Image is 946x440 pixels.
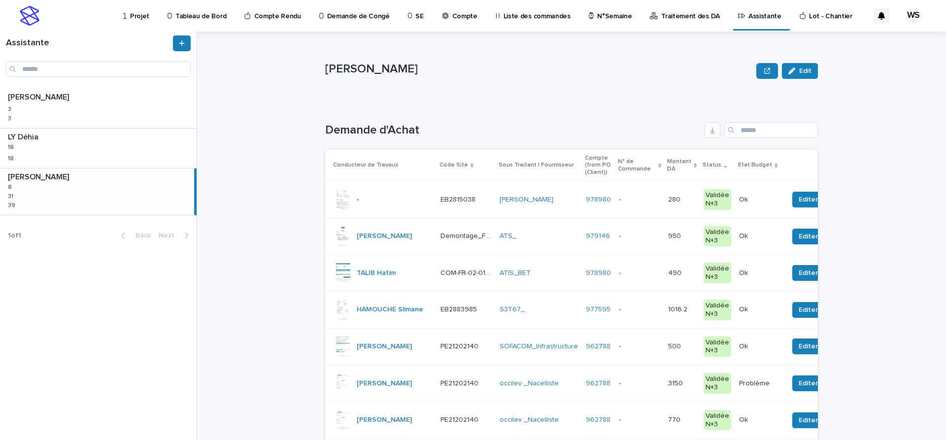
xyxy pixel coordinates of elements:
a: [PERSON_NAME] [500,196,553,204]
div: Validée N+3 [704,263,731,283]
a: HAMOUCHE Slimane [357,305,423,314]
p: [PERSON_NAME] [8,170,71,182]
p: - [357,196,359,204]
p: - [619,340,623,351]
p: - [619,414,623,424]
p: Ok [739,194,750,204]
span: Next [159,232,180,239]
button: Back [113,231,155,240]
p: Etat Budget [738,160,772,170]
a: ATIS_BET [500,269,531,277]
p: - [619,230,623,240]
p: 3 [8,113,13,122]
span: Editer Admini [799,415,841,425]
a: 978980 [586,196,611,204]
p: 18 [8,153,16,162]
p: Ok [739,340,750,351]
p: N° de Commande [618,156,656,174]
h1: Assistante [6,38,171,49]
p: 39 [8,200,17,209]
p: 490 [668,267,683,277]
p: LY Déhia [8,131,40,142]
button: Next [155,231,197,240]
a: [PERSON_NAME] [357,232,412,240]
span: Editer Admini [799,268,841,278]
p: 770 [668,414,682,424]
div: Validée N+3 [704,410,731,431]
button: Editer Admini [792,229,847,244]
a: 962788 [586,342,610,351]
p: Sous Traitant | Fournisseur [499,160,574,170]
span: Editer Admini [799,341,841,351]
a: ATS_ [500,232,516,240]
button: Editer Admini [792,302,847,318]
p: PE21202140 [440,377,480,388]
p: [PERSON_NAME] [325,62,752,76]
p: Ok [739,267,750,277]
p: EB2883985 [440,304,479,314]
p: Code Site [439,160,468,170]
p: 1016.2 [668,304,689,314]
p: 31 [8,191,15,200]
input: Search [724,122,818,138]
a: [PERSON_NAME] [357,416,412,424]
span: Editer Admini [799,378,841,388]
p: - [619,194,623,204]
p: 18 [8,142,16,151]
a: [PERSON_NAME] [357,379,412,388]
a: 977595 [586,305,610,314]
p: 280 [668,194,682,204]
a: 962788 [586,416,610,424]
p: Problème [739,377,772,388]
p: Ok [739,414,750,424]
p: 8 [8,182,14,191]
div: Validée N+3 [704,226,731,247]
h1: Demande d'Achat [325,123,701,137]
div: WS [906,8,921,24]
button: Editer Admini [792,192,847,207]
button: Editer Admini [792,265,847,281]
div: Validée N+3 [704,337,731,357]
a: S3T67_ [500,305,525,314]
div: Validée N+3 [704,189,731,210]
p: PE21202140 [440,414,480,424]
div: Validée N+3 [704,300,731,320]
p: Conducteur de Travaux [333,160,398,170]
p: EB2815038 [440,194,477,204]
span: Edit [799,68,811,74]
span: Editer Admini [799,305,841,315]
p: PE21202140 [440,340,480,351]
button: Editer Admini [792,375,847,391]
p: Demontage_FR-59-001098 [440,230,494,240]
a: 979146 [586,232,610,240]
p: Montant DA [667,156,691,174]
span: Editer Admini [799,195,841,204]
p: 950 [668,230,683,240]
p: - [619,304,623,314]
p: COM-FR-02-01306-R [440,267,494,277]
p: Status [703,160,721,170]
p: 3150 [668,377,685,388]
a: [PERSON_NAME] [357,342,412,351]
a: 978980 [586,269,611,277]
img: stacker-logo-s-only.png [20,6,39,26]
p: 3 [8,104,13,113]
a: TALIB Hatim [357,269,396,277]
p: Ok [739,230,750,240]
p: [PERSON_NAME] [8,91,71,102]
span: Back [130,232,151,239]
span: Editer Admini [799,232,841,241]
button: Editer Admini [792,412,847,428]
div: Validée N+3 [704,373,731,394]
p: - [619,377,623,388]
p: 500 [668,340,683,351]
p: Compte (from PO (Client)) [585,153,612,178]
a: 962788 [586,379,610,388]
input: Search [6,61,191,77]
p: - [619,267,623,277]
button: Editer Admini [792,338,847,354]
a: occilev _Nacelliste [500,379,559,388]
a: SOFACOM_Infrastructure [500,342,578,351]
